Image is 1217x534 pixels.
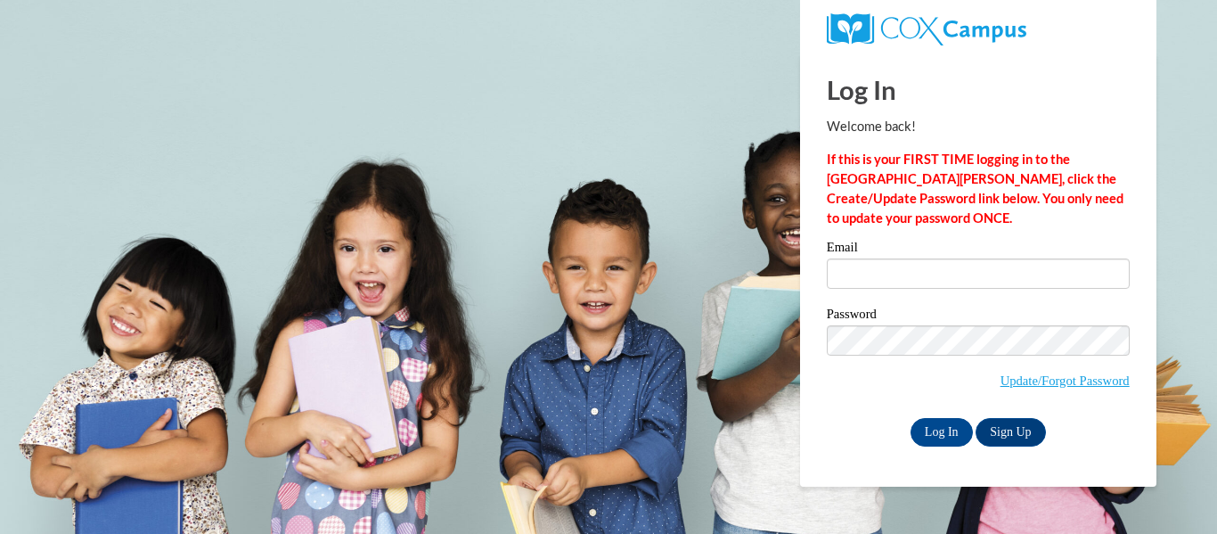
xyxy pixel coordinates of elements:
[827,13,1026,45] img: COX Campus
[827,241,1130,259] label: Email
[1001,374,1130,388] a: Update/Forgot Password
[827,13,1130,45] a: COX Campus
[827,152,1123,226] strong: If this is your FIRST TIME logging in to the [GEOGRAPHIC_DATA][PERSON_NAME], click the Create/Upd...
[827,117,1130,136] p: Welcome back!
[827,308,1130,325] label: Password
[976,418,1045,447] a: Sign Up
[911,418,973,447] input: Log In
[827,71,1130,108] h1: Log In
